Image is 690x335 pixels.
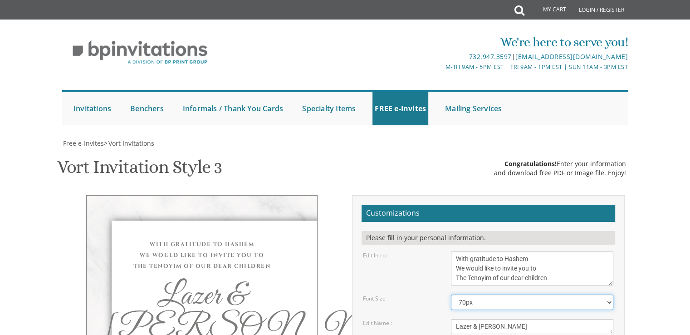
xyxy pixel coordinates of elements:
label: Edit Name : [363,319,392,327]
h2: Customizations [362,205,615,222]
span: Free e-Invites [63,139,104,148]
div: With gratitude to Hashem We would like to invite you to The Tenoyim of our dear children [105,239,299,271]
a: 732.947.3597 [469,52,511,61]
a: [EMAIL_ADDRESS][DOMAIN_NAME] [515,52,628,61]
div: Enter your information [494,159,626,168]
div: M-Th 9am - 5pm EST | Fri 9am - 1pm EST | Sun 11am - 3pm EST [251,62,628,72]
span: Vort Invitations [108,139,154,148]
div: Please fill in your personal information. [362,231,615,245]
a: Benchers [128,92,166,125]
span: > [104,139,154,148]
img: BP Invitation Loft [62,34,218,71]
div: and download free PDF or Image file. Enjoy! [494,168,626,177]
a: FREE e-Invites [372,92,428,125]
a: My Cart [524,1,573,19]
label: Edit Intro: [363,251,387,259]
a: Mailing Services [443,92,504,125]
a: Vort Invitations [108,139,154,148]
a: Invitations [71,92,113,125]
h1: Vort Invitation Style 3 [57,157,222,184]
span: Congratulations! [504,159,557,168]
div: | [251,51,628,62]
div: We're here to serve you! [251,33,628,51]
a: Free e-Invites [62,139,104,148]
textarea: Eliezer & Baila [451,319,613,334]
label: Font Size [363,295,386,302]
textarea: With gratitude to Hashem We would like to invite you to The vort of our dear children [451,251,613,286]
a: Informals / Thank You Cards [181,92,285,125]
a: Specialty Items [300,92,358,125]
